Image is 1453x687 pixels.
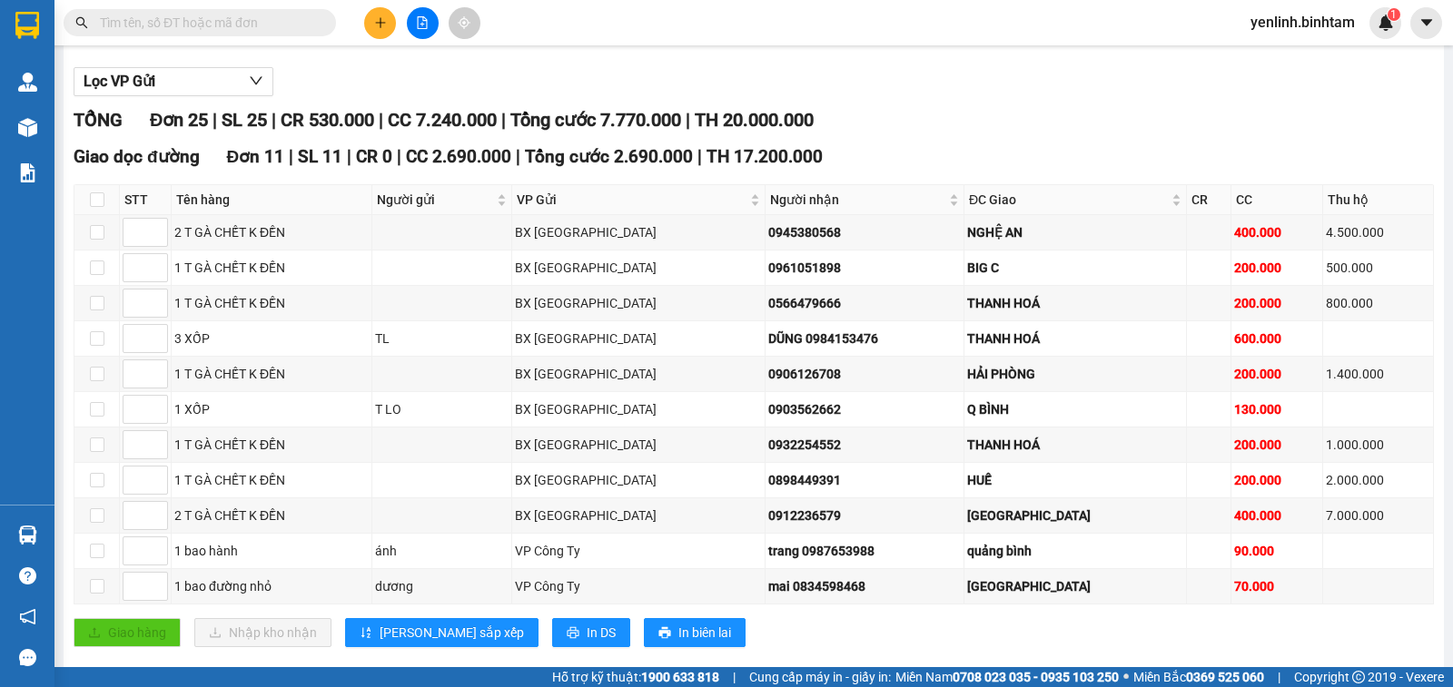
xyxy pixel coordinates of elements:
[174,399,369,419] div: 1 XỐP
[768,505,961,525] div: 0912236579
[768,364,961,384] div: 0906126708
[517,190,746,210] span: VP Gửi
[501,109,506,131] span: |
[1234,435,1320,455] div: 200.000
[356,146,392,167] span: CR 0
[1234,329,1320,348] div: 600.000
[1388,8,1400,21] sup: 1
[364,7,396,39] button: plus
[515,470,762,490] div: BX [GEOGRAPHIC_DATA]
[1234,222,1320,242] div: 400.000
[19,649,36,666] span: message
[174,258,369,278] div: 1 T GÀ CHẾT K ĐỀN
[1234,258,1320,278] div: 200.000
[587,623,616,643] span: In DS
[1234,470,1320,490] div: 200.000
[768,293,961,313] div: 0566479666
[1231,185,1323,215] th: CC
[567,626,579,641] span: printer
[641,670,719,684] strong: 1900 633 818
[379,109,383,131] span: |
[1326,505,1430,525] div: 7.000.000
[768,470,961,490] div: 0898449391
[375,541,509,561] div: ánh
[512,569,766,604] td: VP Công Ty
[174,293,369,313] div: 1 T GÀ CHẾT K ĐỀN
[1352,671,1365,683] span: copyright
[967,541,1183,561] div: quảng bình
[1234,505,1320,525] div: 400.000
[74,109,123,131] span: TỔNG
[552,618,630,647] button: printerIn DS
[1133,667,1264,687] span: Miền Bắc
[1326,364,1430,384] div: 1.400.000
[281,109,374,131] span: CR 530.000
[515,576,762,596] div: VP Công Ty
[967,329,1183,348] div: THANH HOÁ
[512,463,766,498] td: BX Quảng Ngãi
[953,670,1119,684] strong: 0708 023 035 - 0935 103 250
[345,618,539,647] button: sort-ascending[PERSON_NAME] sắp xếp
[249,74,263,88] span: down
[74,146,200,167] span: Giao dọc đường
[289,146,293,167] span: |
[375,576,509,596] div: dương
[512,392,766,427] td: BX Quảng Ngãi
[515,364,762,384] div: BX [GEOGRAPHIC_DATA]
[150,109,208,131] span: Đơn 25
[174,435,369,455] div: 1 T GÀ CHẾT K ĐỀN
[1323,185,1434,215] th: Thu hộ
[552,667,719,687] span: Hỗ trợ kỹ thuật:
[768,576,961,596] div: mai 0834598468
[768,541,961,561] div: trang 0987653988
[416,16,429,29] span: file-add
[967,399,1183,419] div: Q BÌNH
[768,222,961,242] div: 0945380568
[1418,15,1435,31] span: caret-down
[512,534,766,569] td: VP Công Ty
[194,618,331,647] button: downloadNhập kho nhận
[969,190,1168,210] span: ĐC Giao
[515,505,762,525] div: BX [GEOGRAPHIC_DATA]
[895,667,1119,687] span: Miền Nam
[19,608,36,625] span: notification
[967,505,1183,525] div: [GEOGRAPHIC_DATA]
[406,146,511,167] span: CC 2.690.000
[1326,222,1430,242] div: 4.500.000
[375,329,509,348] div: TL
[1326,470,1430,490] div: 2.000.000
[512,215,766,250] td: BX Quảng Ngãi
[1123,673,1129,681] span: ⚪️
[768,435,961,455] div: 0932254552
[375,399,509,419] div: T LO
[967,258,1183,278] div: BIG C
[84,70,155,93] span: Lọc VP Gửi
[733,667,736,687] span: |
[1378,15,1394,31] img: icon-new-feature
[515,258,762,278] div: BX [GEOGRAPHIC_DATA]
[222,109,267,131] span: SL 25
[512,250,766,286] td: BX Quảng Ngãi
[686,109,690,131] span: |
[18,118,37,137] img: warehouse-icon
[967,293,1183,313] div: THANH HOÁ
[1326,258,1430,278] div: 500.000
[515,435,762,455] div: BX [GEOGRAPHIC_DATA]
[74,67,273,96] button: Lọc VP Gửi
[19,567,36,584] span: question-circle
[18,163,37,182] img: solution-icon
[174,576,369,596] div: 1 bao đường nhỏ
[213,109,217,131] span: |
[510,109,681,131] span: Tổng cước 7.770.000
[377,190,493,210] span: Người gửi
[298,146,342,167] span: SL 11
[388,109,497,131] span: CC 7.240.000
[512,321,766,357] td: BX Quảng Ngãi
[707,146,823,167] span: TH 17.200.000
[120,185,172,215] th: STT
[512,286,766,321] td: BX Quảng Ngãi
[768,258,961,278] div: 0961051898
[1236,11,1369,34] span: yenlinh.binhtam
[407,7,439,39] button: file-add
[74,618,181,647] button: uploadGiao hàng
